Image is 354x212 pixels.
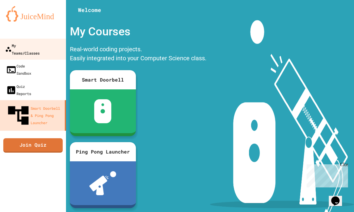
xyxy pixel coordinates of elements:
img: logo-orange.svg [6,6,60,22]
img: ppl-with-ball.png [89,171,116,195]
div: Smart Doorbell [70,70,136,89]
div: Ping Pong Launcher [70,142,136,161]
div: Smart Doorbell & Ping Pong Launcher [6,103,62,128]
div: My Courses [67,20,209,43]
div: Chat with us now!Close [2,2,41,38]
div: Real-world coding projects. Easily integrated into your Computer Science class. [67,43,209,66]
iframe: chat widget [329,188,348,206]
iframe: chat widget [304,162,348,187]
a: Join Quiz [3,138,63,153]
div: Code Sandbox [6,62,31,77]
img: sdb-white.svg [94,99,111,123]
div: Quiz Reports [6,83,31,97]
div: My Teams/Classes [5,42,40,56]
